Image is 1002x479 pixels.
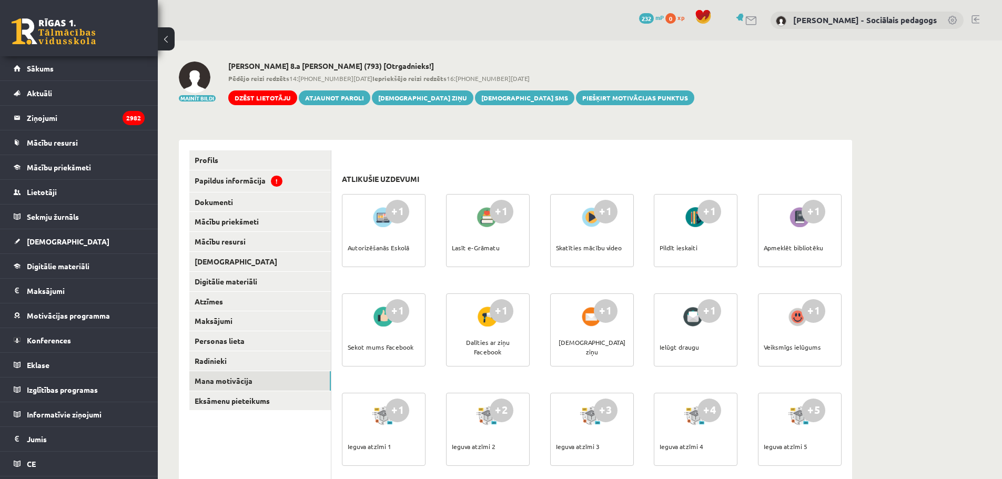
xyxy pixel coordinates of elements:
[189,192,331,212] a: Dokumenti
[348,229,409,266] div: Autorizēšanās Eskolā
[189,170,331,192] a: Papildus informācija!
[386,200,409,223] div: +1
[594,200,618,223] div: +1
[386,299,409,323] div: +1
[793,15,937,25] a: [PERSON_NAME] - Sociālais pedagogs
[27,212,79,221] span: Sekmju žurnāls
[179,62,210,93] img: Samanta Jakušonoka
[802,200,825,223] div: +1
[372,90,473,105] a: [DEMOGRAPHIC_DATA] ziņu
[576,90,694,105] a: Piešķirt motivācijas punktus
[342,194,426,267] a: +1 Autorizēšanās Eskolā
[342,175,419,184] h3: Atlikušie uzdevumi
[27,64,54,73] span: Sākums
[655,13,664,22] span: mP
[179,95,216,101] button: Mainīt bildi
[475,90,574,105] a: [DEMOGRAPHIC_DATA] SMS
[14,303,145,328] a: Motivācijas programma
[14,106,145,130] a: Ziņojumi2982
[490,200,513,223] div: +1
[27,261,89,271] span: Digitālie materiāli
[594,299,618,323] div: +1
[556,428,600,465] div: Ieguva atzīmi 3
[189,371,331,391] a: Mana motivācija
[697,399,721,422] div: +4
[677,13,684,22] span: xp
[14,56,145,80] a: Sākums
[27,385,98,394] span: Izglītības programas
[189,351,331,371] a: Radinieki
[452,428,495,465] div: Ieguva atzīmi 2
[452,329,524,365] div: Dalīties ar ziņu Facebook
[665,13,690,22] a: 0 xp
[348,428,391,465] div: Ieguva atzīmi 1
[764,229,823,266] div: Apmeklēt bibliotēku
[764,329,821,365] div: Veiksmīgs ielūgums
[14,130,145,155] a: Mācību resursi
[14,378,145,402] a: Izglītības programas
[27,360,49,370] span: Eklase
[12,18,96,45] a: Rīgas 1. Tālmācības vidusskola
[697,299,721,323] div: +1
[27,279,145,303] legend: Maksājumi
[27,311,110,320] span: Motivācijas programma
[189,212,331,231] a: Mācību priekšmeti
[452,229,500,266] div: Lasīt e-Grāmatu
[123,111,145,125] i: 2982
[660,329,699,365] div: Ielūgt draugu
[27,434,47,444] span: Jumis
[639,13,654,24] span: 232
[14,402,145,426] a: Informatīvie ziņojumi
[802,299,825,323] div: +1
[660,229,697,266] div: Pildīt ieskaiti
[189,252,331,271] a: [DEMOGRAPHIC_DATA]
[189,311,331,331] a: Maksājumi
[14,205,145,229] a: Sekmju žurnāls
[27,88,52,98] span: Aktuāli
[27,187,57,197] span: Lietotāji
[490,399,513,422] div: +2
[14,81,145,105] a: Aktuāli
[27,162,91,172] span: Mācību priekšmeti
[802,399,825,422] div: +5
[348,329,413,365] div: Sekot mums Facebook
[14,254,145,278] a: Digitālie materiāli
[271,176,282,187] span: !
[14,452,145,476] a: CE
[490,299,513,323] div: +1
[764,428,807,465] div: Ieguva atzīmi 5
[14,427,145,451] a: Jumis
[189,331,331,351] a: Personas lieta
[639,13,664,22] a: 232 mP
[14,279,145,303] a: Maksājumi
[594,399,618,422] div: +3
[27,335,71,345] span: Konferences
[228,62,694,70] h2: [PERSON_NAME] 8.a [PERSON_NAME] (793) [Otrgadnieks!]
[14,353,145,377] a: Eklase
[27,106,145,130] legend: Ziņojumi
[697,200,721,223] div: +1
[660,428,703,465] div: Ieguva atzīmi 4
[665,13,676,24] span: 0
[556,329,628,365] div: [DEMOGRAPHIC_DATA] ziņu
[776,16,786,26] img: Dagnija Gaubšteina - Sociālais pedagogs
[189,292,331,311] a: Atzīmes
[27,459,36,468] span: CE
[14,328,145,352] a: Konferences
[27,237,109,246] span: [DEMOGRAPHIC_DATA]
[556,229,622,266] div: Skatīties mācību video
[14,180,145,204] a: Lietotāji
[189,150,331,170] a: Profils
[14,229,145,253] a: [DEMOGRAPHIC_DATA]
[189,391,331,411] a: Eksāmenu pieteikums
[228,74,694,83] span: 14:[PHONE_NUMBER][DATE] 16:[PHONE_NUMBER][DATE]
[228,90,297,105] a: Dzēst lietotāju
[189,232,331,251] a: Mācību resursi
[228,74,289,83] b: Pēdējo reizi redzēts
[299,90,370,105] a: Atjaunot paroli
[386,399,409,422] div: +1
[372,74,447,83] b: Iepriekšējo reizi redzēts
[189,272,331,291] a: Digitālie materiāli
[27,138,78,147] span: Mācību resursi
[14,155,145,179] a: Mācību priekšmeti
